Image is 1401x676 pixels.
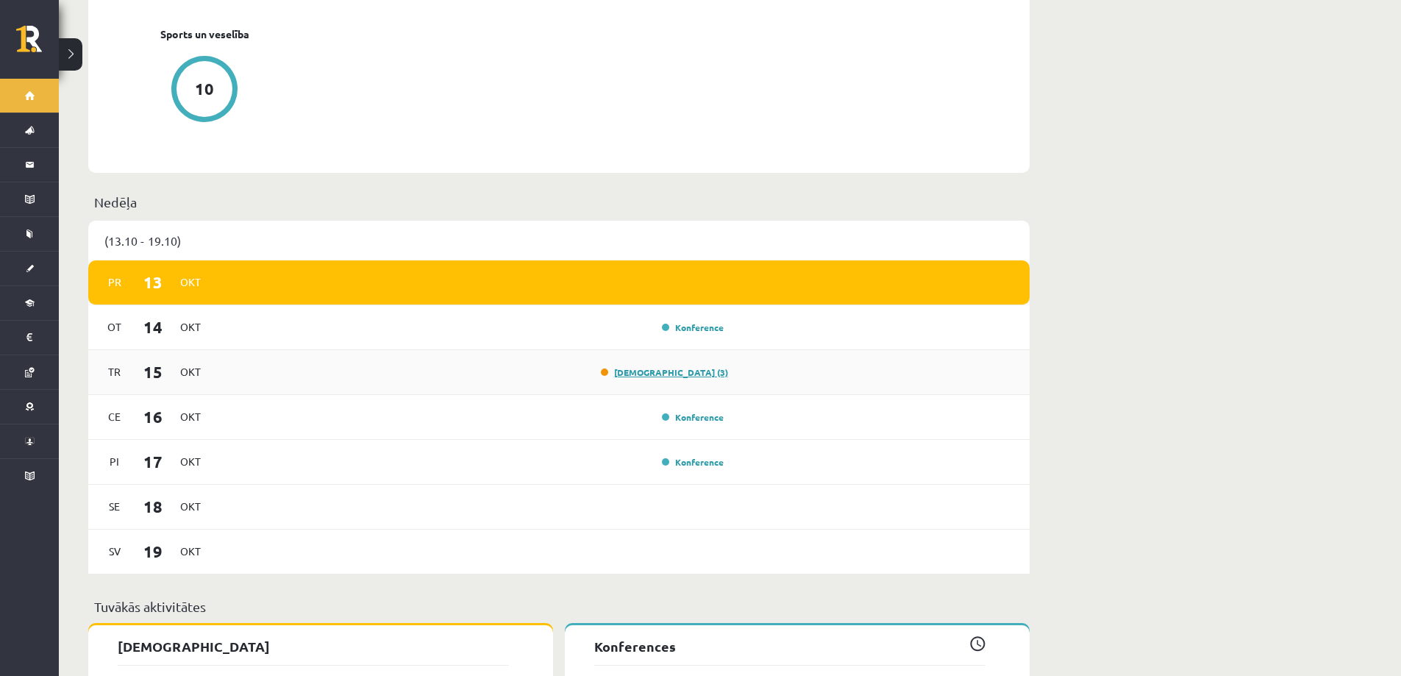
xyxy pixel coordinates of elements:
[94,597,1024,616] p: Tuvākās aktivitātes
[88,221,1030,260] div: (13.10 - 19.10)
[175,540,206,563] span: Okt
[175,495,206,518] span: Okt
[99,495,130,518] span: Se
[130,360,176,384] span: 15
[662,411,724,423] a: Konference
[175,316,206,338] span: Okt
[160,26,249,42] a: Sports un veselība
[175,450,206,473] span: Okt
[175,271,206,293] span: Okt
[601,366,728,378] a: [DEMOGRAPHIC_DATA] (3)
[662,456,724,468] a: Konference
[118,636,509,656] p: [DEMOGRAPHIC_DATA]
[99,271,130,293] span: Pr
[99,360,130,383] span: Tr
[594,636,985,656] p: Konferences
[16,26,59,63] a: Rīgas 1. Tālmācības vidusskola
[662,321,724,333] a: Konference
[99,316,130,338] span: Ot
[130,494,176,519] span: 18
[99,540,130,563] span: Sv
[94,192,1024,212] p: Nedēļa
[130,405,176,429] span: 16
[99,450,130,473] span: Pi
[118,56,291,125] a: 10
[130,315,176,339] span: 14
[130,449,176,474] span: 17
[130,270,176,294] span: 13
[175,405,206,428] span: Okt
[99,405,130,428] span: Ce
[175,360,206,383] span: Okt
[195,81,214,97] div: 10
[130,539,176,563] span: 19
